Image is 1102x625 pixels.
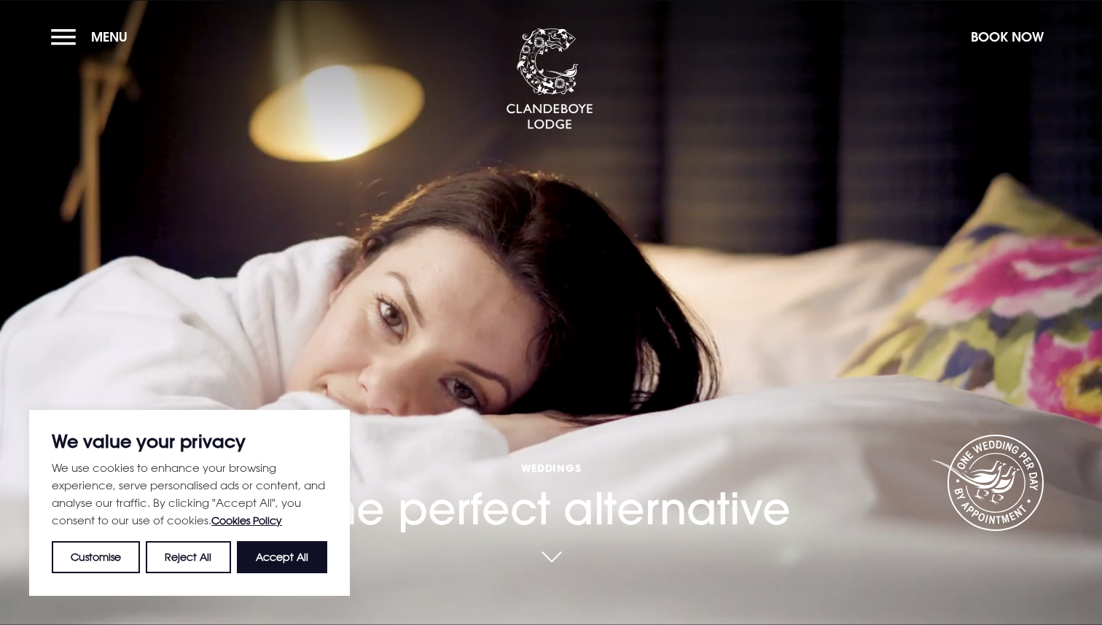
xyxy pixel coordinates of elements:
button: Customise [52,541,140,573]
span: Menu [91,28,128,45]
button: Menu [51,21,135,53]
p: We use cookies to enhance your browsing experience, serve personalised ads or content, and analys... [52,459,327,529]
button: Accept All [237,541,327,573]
a: Cookies Policy [211,514,282,527]
p: We value your privacy [52,432,327,450]
div: We value your privacy [29,410,350,596]
button: Book Now [964,21,1051,53]
h1: The perfect alternative [312,384,791,535]
img: Clandeboye Lodge [506,28,593,131]
span: Weddings [312,461,791,475]
button: Reject All [146,541,230,573]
